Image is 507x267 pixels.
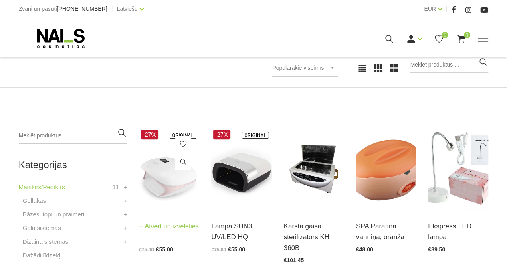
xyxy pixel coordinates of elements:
a: Ekspress LED lampa [428,221,488,243]
input: Meklēt produktus ... [410,57,488,73]
a: + [123,196,127,206]
a: Bāzes, topi un praimeri [23,210,84,219]
span: 1 [464,32,470,38]
img: Parafīna vanniņa roku un pēdu procedūrām. Parafīna aplikācijas momentāli padara ādu ļoti zīdainu,... [356,128,416,211]
a: Gēlu sistēmas [23,223,61,233]
span: 0 [442,32,448,38]
span: €39.50 [428,246,445,253]
a: EUR [424,4,436,14]
span: -27% [141,130,158,139]
h2: Kategorijas [19,160,127,170]
a: 0 [434,34,444,44]
a: Dažādi līdzekļi [23,251,62,260]
a: Atvērt un izvēlēties [139,221,199,232]
span: 11 [112,182,119,192]
img: Tips:UV LAMPAZīmola nosaukums:SUNUVModeļa numurs: SUNUV4Profesionālā UV/Led lampa.Garantija: 1 ga... [139,128,199,211]
a: Karstā gaisa sterilizators KH 360B [284,221,344,254]
a: Latviešu [117,4,138,14]
a: Gēllakas [23,196,46,206]
a: + [123,210,127,219]
a: Lampa SUN3 UV/LED HQ [211,221,271,243]
img: Modelis: SUNUV 3Jauda: 48WViļņu garums: 365+405nmKalpošanas ilgums: 50000 HRSPogas vadība:10s/30s... [211,128,271,211]
img: Karstā gaisa sterilizatoru var izmantot skaistumkopšanas salonos, manikīra kabinetos, ēdināšanas ... [284,128,344,211]
img: Ekspress LED lampa.Ideāli piemērota šī brīža aktuālākajai gēla nagu pieaudzēšanas metodei - ekspr... [428,128,488,211]
a: SPA Parafīna vanniņa, oranža [356,221,416,243]
span: -27% [213,130,230,139]
span: €101.45 [284,257,304,263]
a: + [123,223,127,233]
input: Meklēt produktus ... [19,128,127,144]
span: €75.00 [211,247,226,253]
span: | [111,4,113,14]
span: €55.00 [156,246,173,253]
a: + [123,182,127,192]
a: Manikīrs/Pedikīrs [19,182,65,192]
div: Zvani un pasūti [19,4,107,14]
span: €48.00 [356,246,373,253]
a: + [123,237,127,247]
a: 1 [456,34,466,44]
span: Populārākie vispirms [272,65,324,71]
span: €75.00 [139,247,154,253]
a: [PHONE_NUMBER] [57,6,107,12]
span: | [446,4,448,14]
a: Dizaina sistēmas [23,237,68,247]
span: €55.00 [228,246,245,253]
